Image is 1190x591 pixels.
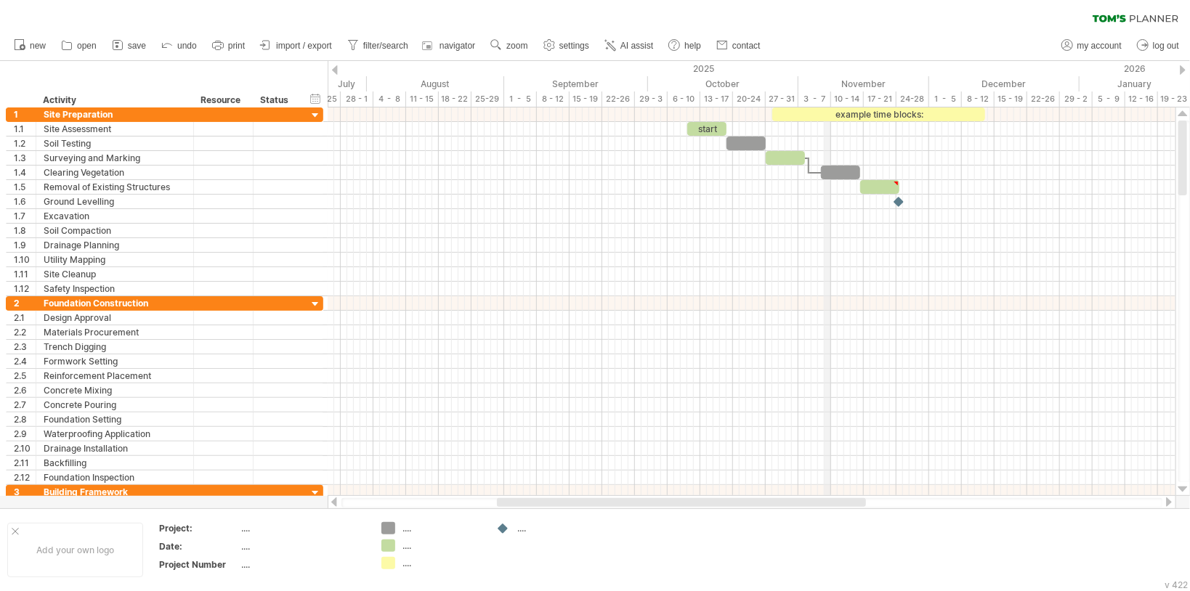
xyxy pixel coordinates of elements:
div: Foundation Inspection [44,470,186,484]
div: 28 - 1 [341,91,373,107]
a: zoom [487,36,532,55]
span: AI assist [620,41,653,51]
div: Project: [159,522,239,534]
div: 1.8 [14,224,36,237]
div: 1.12 [14,282,36,295]
div: start [687,122,726,136]
div: 1.3 [14,151,36,165]
div: 2.4 [14,354,36,368]
div: Ground Levelling [44,195,186,208]
div: 1.4 [14,166,36,179]
a: my account [1058,36,1126,55]
a: print [209,36,249,55]
span: new [30,41,46,51]
div: 2.11 [14,456,36,470]
div: 25-29 [471,91,504,107]
div: 5 - 9 [1093,91,1125,107]
a: new [10,36,50,55]
div: Backfilling [44,456,186,470]
a: log out [1133,36,1183,55]
span: help [684,41,701,51]
div: 3 - 7 [798,91,831,107]
div: .... [402,539,482,552]
div: 8 - 12 [962,91,995,107]
div: Concrete Pouring [44,398,186,412]
div: 27 - 31 [766,91,798,107]
div: 15 - 19 [995,91,1027,107]
div: .... [517,522,596,534]
div: Status [260,93,292,107]
div: Date: [159,540,239,553]
div: October 2025 [648,76,798,91]
div: 22-26 [1027,91,1060,107]
div: 2.10 [14,441,36,455]
div: 1.1 [14,122,36,136]
a: open [57,36,101,55]
div: Add your own logo [7,523,143,577]
div: 2.3 [14,340,36,354]
div: 17 - 21 [864,91,896,107]
div: 29 - 3 [635,91,668,107]
a: filter/search [344,36,413,55]
div: August 2025 [367,76,504,91]
span: undo [177,41,197,51]
div: Trench Digging [44,340,186,354]
div: 22-26 [602,91,635,107]
div: 1.6 [14,195,36,208]
div: 6 - 10 [668,91,700,107]
div: Drainage Installation [44,441,186,455]
div: September 2025 [504,76,648,91]
div: Project Number [159,558,239,571]
span: open [77,41,97,51]
div: 20-24 [733,91,766,107]
div: .... [402,557,482,569]
span: settings [559,41,589,51]
div: Activity [43,93,185,107]
div: 12 - 16 [1125,91,1158,107]
div: .... [242,558,364,571]
div: 1.5 [14,180,36,194]
span: log out [1153,41,1179,51]
div: Foundation Construction [44,296,186,310]
div: 1.9 [14,238,36,252]
div: 3 [14,485,36,499]
a: contact [713,36,765,55]
div: 2.2 [14,325,36,339]
div: 15 - 19 [570,91,602,107]
a: AI assist [601,36,657,55]
div: Concrete Mixing [44,383,186,397]
div: 18 - 22 [439,91,471,107]
a: save [108,36,150,55]
div: 4 - 8 [373,91,406,107]
a: undo [158,36,201,55]
div: Removal of Existing Structures [44,180,186,194]
div: 1.7 [14,209,36,223]
div: 2.12 [14,470,36,484]
span: contact [732,41,761,51]
div: Excavation [44,209,186,223]
div: Formwork Setting [44,354,186,368]
span: import / export [276,41,332,51]
div: 11 - 15 [406,91,439,107]
a: help [665,36,705,55]
div: Waterproofing Application [44,427,186,441]
div: Site Cleanup [44,267,186,281]
div: Site Preparation [44,107,186,121]
div: example time blocks: [772,107,985,121]
div: Clearing Vegetation [44,166,186,179]
div: Soil Compaction [44,224,186,237]
div: 1.2 [14,136,36,150]
div: Design Approval [44,311,186,325]
div: 1 [14,107,36,121]
a: settings [540,36,594,55]
a: navigator [420,36,479,55]
div: 2.1 [14,311,36,325]
div: 2.8 [14,412,36,426]
div: 2.6 [14,383,36,397]
div: Reinforcement Placement [44,369,186,383]
div: 24-28 [896,91,929,107]
div: 2.9 [14,427,36,441]
div: 2.7 [14,398,36,412]
div: 1 - 5 [929,91,962,107]
div: .... [402,522,482,534]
